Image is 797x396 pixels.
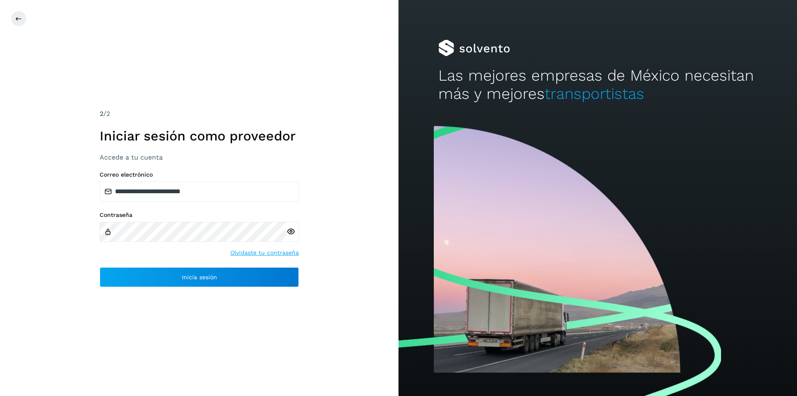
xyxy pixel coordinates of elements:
[230,248,299,257] a: Olvidaste tu contraseña
[100,212,299,219] label: Contraseña
[100,267,299,287] button: Inicia sesión
[545,85,644,103] span: transportistas
[100,109,299,119] div: /2
[100,128,299,144] h1: Iniciar sesión como proveedor
[100,110,103,118] span: 2
[438,66,757,103] h2: Las mejores empresas de México necesitan más y mejores
[182,274,217,280] span: Inicia sesión
[100,171,299,178] label: Correo electrónico
[100,153,299,161] h3: Accede a tu cuenta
